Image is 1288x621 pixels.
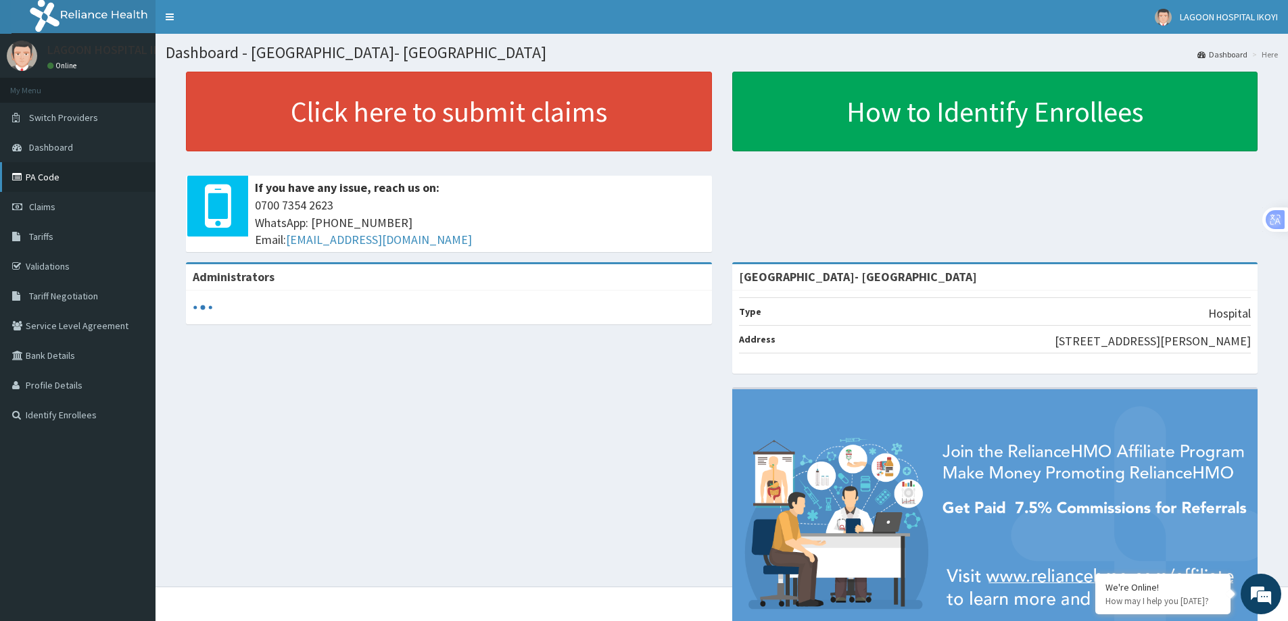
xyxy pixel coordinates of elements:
[29,201,55,213] span: Claims
[1249,49,1278,60] li: Here
[1180,11,1278,23] span: LAGOON HOSPITAL IKOYI
[1105,581,1220,593] div: We're Online!
[29,230,53,243] span: Tariffs
[1105,595,1220,607] p: How may I help you today?
[739,305,761,318] b: Type
[286,232,472,247] a: [EMAIL_ADDRESS][DOMAIN_NAME]
[1055,332,1251,350] p: [STREET_ADDRESS][PERSON_NAME]
[166,44,1278,61] h1: Dashboard - [GEOGRAPHIC_DATA]- [GEOGRAPHIC_DATA]
[186,72,712,151] a: Click here to submit claims
[1197,49,1247,60] a: Dashboard
[1208,305,1251,322] p: Hospital
[255,180,439,195] b: If you have any issue, reach us on:
[7,41,37,71] img: User Image
[47,61,80,70] a: Online
[1155,9,1172,26] img: User Image
[29,111,98,124] span: Switch Providers
[739,333,776,345] b: Address
[29,141,73,153] span: Dashboard
[255,197,705,249] span: 0700 7354 2623 WhatsApp: [PHONE_NUMBER] Email:
[732,72,1258,151] a: How to Identify Enrollees
[193,297,213,318] svg: audio-loading
[739,269,977,284] strong: [GEOGRAPHIC_DATA]- [GEOGRAPHIC_DATA]
[193,269,275,284] b: Administrators
[47,44,178,56] p: LAGOON HOSPITAL IKOYI
[29,290,98,302] span: Tariff Negotiation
